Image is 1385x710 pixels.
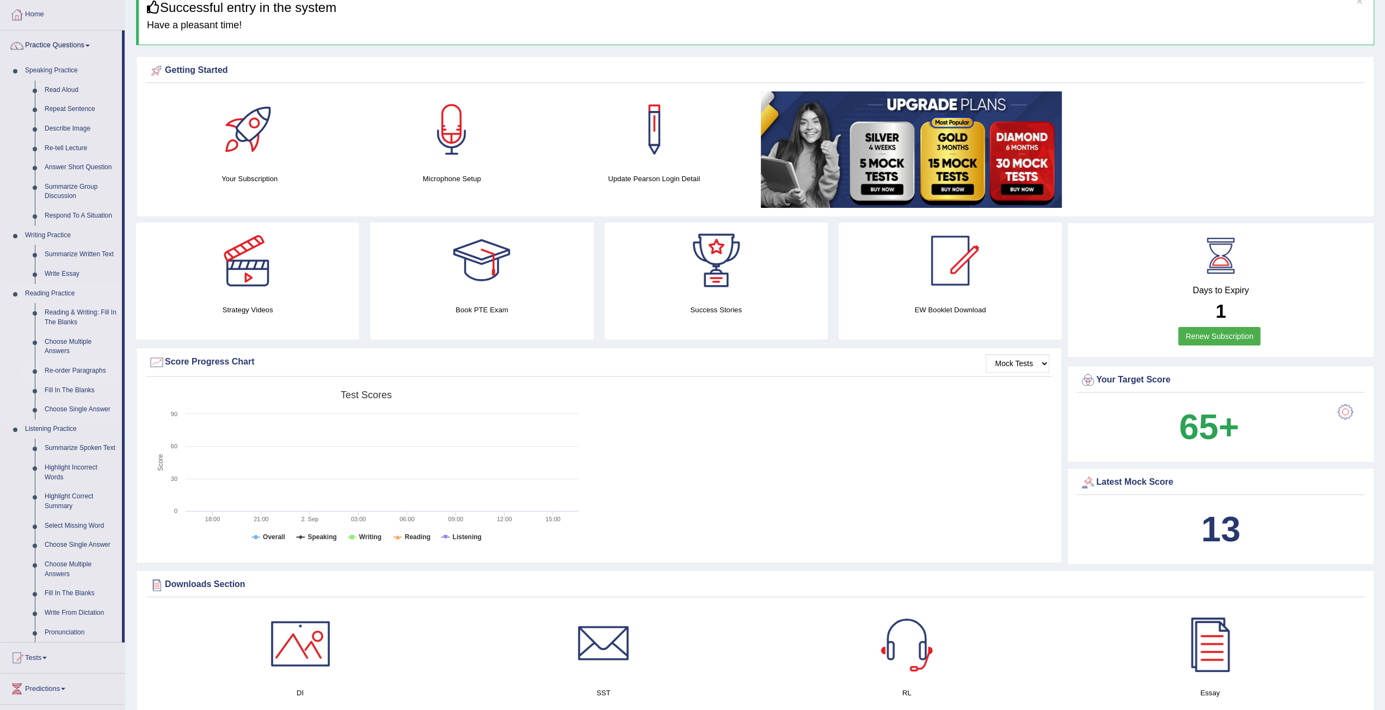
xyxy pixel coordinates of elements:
a: Summarize Group Discussion [40,177,122,206]
a: Select Missing Word [40,516,122,536]
a: Writing Practice [20,226,122,245]
div: Getting Started [149,63,1362,79]
tspan: Writing [359,533,381,541]
a: Answer Short Question [40,158,122,177]
a: Choose Single Answer [40,535,122,555]
tspan: Overall [263,533,285,541]
h4: Book PTE Exam [370,304,593,316]
h3: Successful entry in the system [147,1,1365,15]
h4: Days to Expiry [1080,286,1362,295]
b: 13 [1201,509,1240,549]
text: 21:00 [254,516,269,522]
a: Fill In The Blanks [40,584,122,603]
a: Practice Questions [1,30,122,58]
text: 06:00 [399,516,415,522]
h4: RL [761,687,1053,699]
h4: Strategy Videos [136,304,359,316]
a: Speaking Practice [20,61,122,81]
tspan: 2. Sep [301,516,318,522]
h4: Update Pearson Login Detail [558,173,750,184]
text: 18:00 [205,516,220,522]
text: 03:00 [351,516,366,522]
h4: Microphone Setup [356,173,548,184]
h4: Your Subscription [154,173,346,184]
h4: DI [154,687,446,699]
a: Choose Single Answer [40,400,122,419]
a: Repeat Sentence [40,100,122,119]
a: Reading Practice [20,284,122,304]
tspan: Speaking [307,533,336,541]
a: Highlight Correct Summary [40,487,122,516]
img: small5.jpg [761,91,1062,208]
a: Re-order Paragraphs [40,361,122,381]
a: Re-tell Lecture [40,139,122,158]
div: Downloads Section [149,577,1362,593]
a: Predictions [1,674,125,701]
text: 30 [171,476,177,482]
text: 12:00 [497,516,512,522]
tspan: Test scores [341,390,392,400]
tspan: Listening [453,533,482,541]
h4: EW Booklet Download [839,304,1062,316]
b: 1 [1215,300,1226,322]
div: Your Target Score [1080,372,1362,388]
a: Choose Multiple Answers [40,555,122,584]
h4: Essay [1064,687,1356,699]
a: Highlight Incorrect Words [40,458,122,487]
a: Summarize Spoken Text [40,439,122,458]
a: Listening Practice [20,419,122,439]
a: Renew Subscription [1178,327,1260,345]
b: 65+ [1179,407,1239,447]
text: 0 [174,508,177,514]
tspan: Score [157,454,164,471]
h4: Have a pleasant time! [147,20,1365,31]
h4: Success Stories [605,304,828,316]
a: Write Essay [40,264,122,284]
a: Choose Multiple Answers [40,332,122,361]
text: 60 [171,443,177,449]
a: Reading & Writing: Fill In The Blanks [40,303,122,332]
tspan: Reading [405,533,430,541]
div: Score Progress Chart [149,354,1049,371]
text: 15:00 [545,516,561,522]
a: Summarize Written Text [40,245,122,264]
a: Describe Image [40,119,122,139]
a: Write From Dictation [40,603,122,623]
a: Respond To A Situation [40,206,122,226]
a: Tests [1,643,125,670]
h4: SST [457,687,749,699]
a: Read Aloud [40,81,122,100]
a: Fill In The Blanks [40,381,122,400]
text: 90 [171,411,177,417]
div: Latest Mock Score [1080,474,1362,491]
a: Pronunciation [40,623,122,643]
text: 09:00 [448,516,464,522]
